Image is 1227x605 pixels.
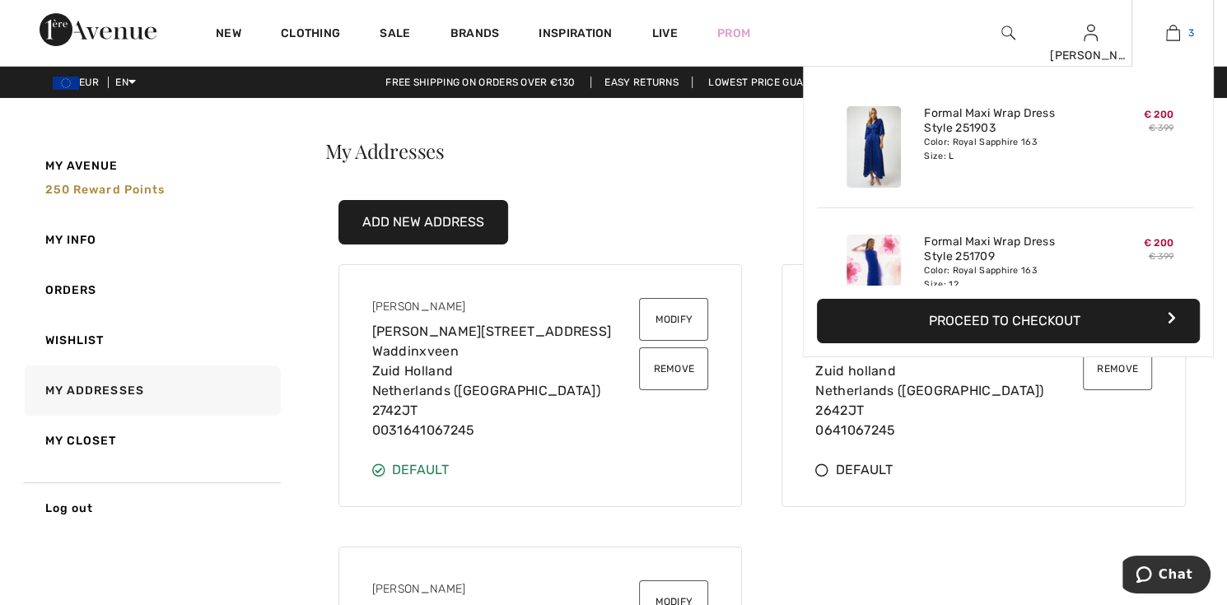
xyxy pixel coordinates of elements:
div: Default [372,460,709,480]
a: My Info [21,215,281,265]
div: [PERSON_NAME][STREET_ADDRESS] Waddinxveen Zuid Holland Netherlands ([GEOGRAPHIC_DATA]) 2742JT 003... [372,298,640,440]
img: Euro [53,77,79,90]
span: € 200 [1144,237,1174,249]
button: Remove [639,347,708,390]
h2: My Addresses [319,141,1206,161]
img: Formal Maxi Wrap Dress Style 251903 [847,106,901,188]
a: Prom [717,25,750,42]
a: Sign In [1084,25,1098,40]
span: My Avenue [45,157,119,175]
button: Add New Address [338,200,508,244]
img: 1ère Avenue [40,13,156,46]
span: EUR [53,77,105,88]
button: Proceed to Checkout [817,299,1200,343]
s: € 399 [1149,251,1174,262]
div: [PERSON_NAME][STREET_ADDRESS] Waddinxveen Zuid holland Netherlands ([GEOGRAPHIC_DATA]) 2642JT 064... [815,298,1083,440]
span: Inspiration [539,26,612,44]
div: [PERSON_NAME] [1050,47,1131,64]
span: 250 Reward points [45,183,166,197]
a: Easy Returns [590,77,693,88]
a: My Closet [21,416,281,466]
span: EN [115,77,136,88]
a: Formal Maxi Wrap Dress Style 251709 [924,235,1086,264]
img: Formal Maxi Wrap Dress Style 251709 [847,235,901,316]
img: My Info [1084,23,1098,43]
a: Formal Maxi Wrap Dress Style 251903 [924,106,1086,136]
iframe: Opens a widget where you can chat to one of our agents [1122,556,1211,597]
a: New [216,26,241,44]
a: My Addresses [21,365,281,416]
a: Orders [21,265,281,315]
div: [PERSON_NAME] [372,298,633,322]
s: € 399 [1149,123,1174,133]
a: 3 [1132,23,1213,43]
img: My Bag [1166,23,1180,43]
a: Wishlist [21,315,281,365]
div: [PERSON_NAME] [372,580,633,604]
div: Color: Royal Sapphire 163 Size: L [924,136,1086,162]
a: Clothing [281,26,340,44]
div: Default [815,460,1152,480]
a: Lowest Price Guarantee [695,77,855,88]
a: Sale [380,26,410,44]
img: search the website [1001,23,1015,43]
a: Brands [450,26,500,44]
div: Color: Royal Sapphire 163 Size: 12 [924,264,1086,291]
a: Free shipping on orders over €130 [372,77,588,88]
a: Live [652,25,678,42]
span: 3 [1188,26,1194,40]
a: Log out [21,482,281,533]
span: € 200 [1144,109,1174,120]
button: Remove [1083,347,1152,390]
button: Modify [639,298,708,341]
